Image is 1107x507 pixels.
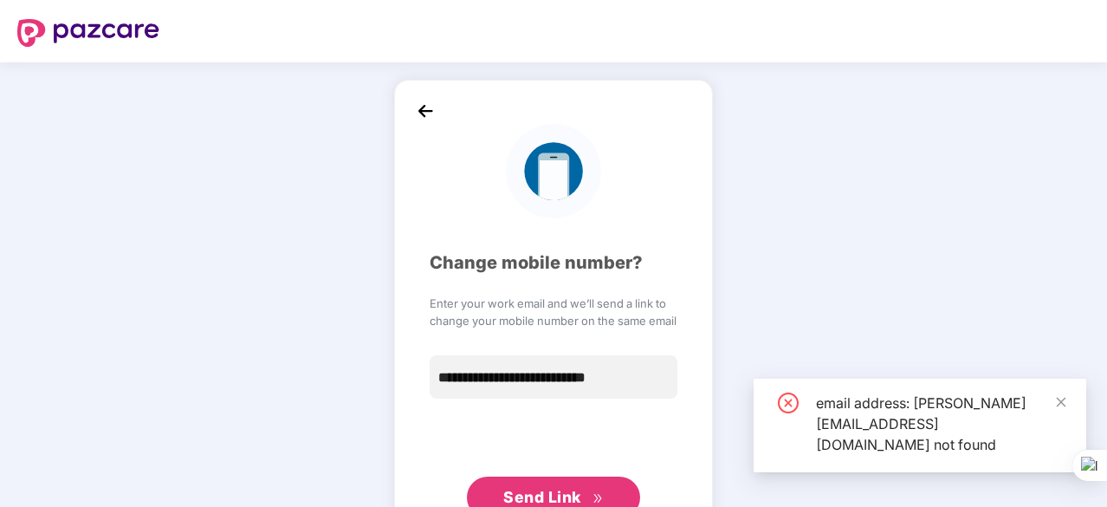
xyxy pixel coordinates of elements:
[430,295,677,312] span: Enter your work email and we’ll send a link to
[17,19,159,47] img: logo
[503,488,581,506] span: Send Link
[592,493,604,504] span: double-right
[430,312,677,329] span: change your mobile number on the same email
[816,393,1065,455] div: email address: [PERSON_NAME][EMAIL_ADDRESS][DOMAIN_NAME] not found
[778,393,799,413] span: close-circle
[506,124,600,218] img: logo
[412,98,438,124] img: back_icon
[1055,396,1067,408] span: close
[430,250,677,276] div: Change mobile number?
